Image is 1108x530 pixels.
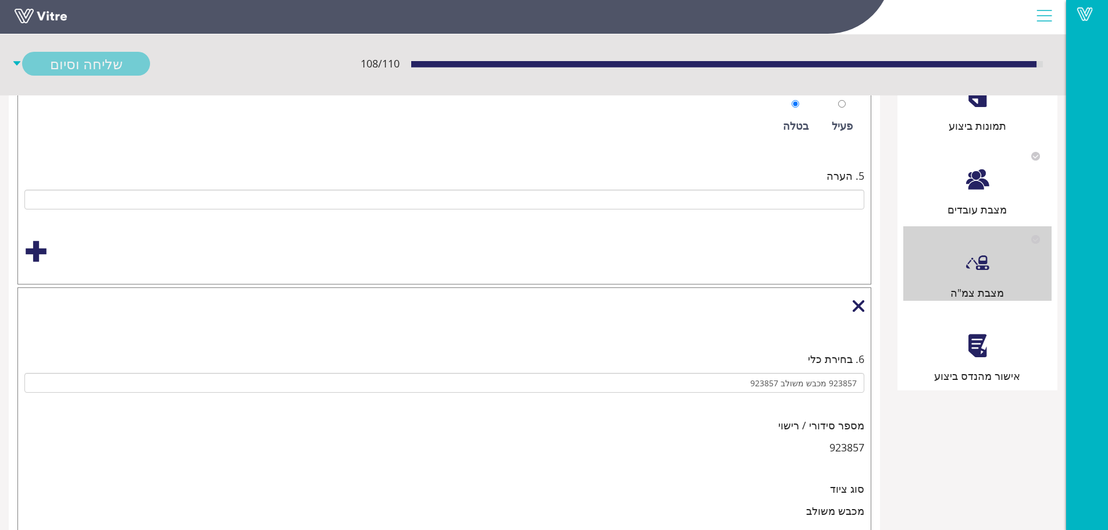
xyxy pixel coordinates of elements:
span: 108 / 110 [361,55,400,72]
span: מספר סידורי / רישוי [778,417,864,433]
div: מכבש משולב [24,503,864,519]
span: סוג ציוד [830,481,864,497]
div: מצבת עובדים [903,201,1052,218]
span: caret-down [12,52,22,76]
div: אישור מהנדס ביצוע [903,368,1052,384]
div: פעיל [832,118,853,134]
div: 923857 [24,439,864,456]
div: בטלה [783,118,808,134]
span: 5. הערה [826,168,864,184]
div: תמונות ביצוע [903,118,1052,134]
span: 6. בחירת כלי [808,351,864,367]
div: מצבת צמ"ה [903,284,1052,301]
